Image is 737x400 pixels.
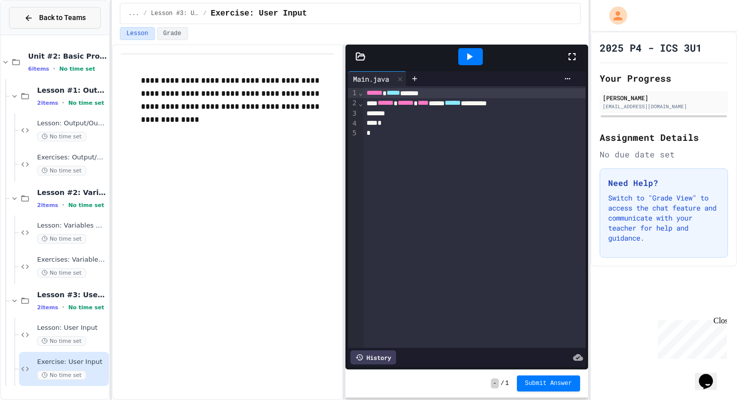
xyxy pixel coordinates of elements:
span: / [501,379,504,387]
span: Unit #2: Basic Programming Concepts [28,52,107,61]
span: 2 items [37,202,58,209]
span: Exercises: Variables & Data Types [37,256,107,264]
span: Fold line [358,89,363,97]
span: Exercise: User Input [211,8,307,20]
span: Lesson #3: User Input [151,10,199,18]
h2: Your Progress [600,71,728,85]
span: No time set [37,336,86,346]
span: ... [128,10,139,18]
div: 3 [348,109,358,119]
h3: Need Help? [608,177,719,189]
h1: 2025 P4 - ICS 3U1 [600,41,702,55]
span: No time set [68,304,104,311]
div: 4 [348,119,358,129]
span: Lesson #2: Variables & Data Types [37,188,107,197]
span: 2 items [37,100,58,106]
span: No time set [68,100,104,106]
span: No time set [37,370,86,380]
span: Lesson: User Input [37,324,107,332]
div: My Account [599,4,630,27]
button: Grade [157,27,188,40]
span: • [62,201,64,209]
div: 1 [348,88,358,98]
p: Switch to "Grade View" to access the chat feature and communicate with your teacher for help and ... [608,193,719,243]
div: Main.java [348,71,407,86]
span: • [53,65,55,73]
span: Exercise: User Input [37,358,107,366]
span: Lesson #1: Output/Output Formatting [37,86,107,95]
span: / [203,10,207,18]
span: No time set [68,202,104,209]
span: Lesson: Output/Output Formatting [37,119,107,128]
span: 1 [505,379,509,387]
div: Chat with us now!Close [4,4,69,64]
span: No time set [37,234,86,244]
span: • [62,303,64,311]
button: Submit Answer [517,375,580,391]
button: Lesson [120,27,154,40]
iframe: chat widget [695,360,727,390]
span: Lesson #3: User Input [37,290,107,299]
h2: Assignment Details [600,130,728,144]
span: - [491,378,498,388]
span: Lesson: Variables & Data Types [37,222,107,230]
span: • [62,99,64,107]
div: History [350,350,396,364]
iframe: chat widget [654,316,727,359]
div: [PERSON_NAME] [603,93,725,102]
span: No time set [37,268,86,278]
span: Fold line [358,99,363,107]
div: 2 [348,98,358,108]
div: 5 [348,128,358,138]
span: / [143,10,147,18]
span: No time set [37,166,86,175]
span: 6 items [28,66,49,72]
div: [EMAIL_ADDRESS][DOMAIN_NAME] [603,103,725,110]
span: Exercises: Output/Output Formatting [37,153,107,162]
span: No time set [59,66,95,72]
span: 2 items [37,304,58,311]
span: Back to Teams [39,13,86,23]
div: No due date set [600,148,728,160]
span: Submit Answer [525,379,572,387]
button: Back to Teams [9,7,101,29]
div: Main.java [348,74,394,84]
span: No time set [37,132,86,141]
